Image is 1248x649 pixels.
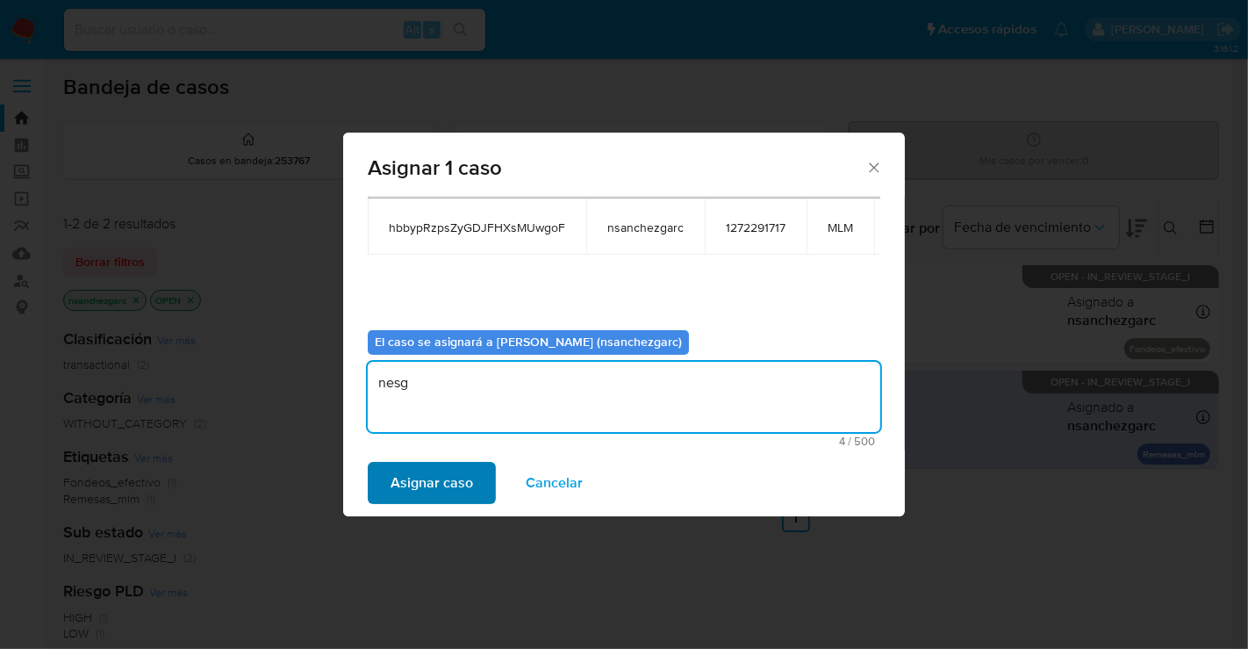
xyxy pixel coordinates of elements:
button: Cancelar [503,462,606,504]
button: Asignar caso [368,462,496,504]
span: 1272291717 [726,220,785,235]
span: Asignar 1 caso [368,157,865,178]
textarea: nesg [368,362,880,432]
span: Asignar caso [391,464,473,502]
span: nsanchezgarc [607,220,684,235]
span: Cancelar [526,464,583,502]
span: MLM [828,220,853,235]
b: El caso se asignará a [PERSON_NAME] (nsanchezgarc) [375,333,682,350]
span: hbbypRzpsZyGDJFHXsMUwgoF [389,220,565,235]
div: assign-modal [343,133,905,516]
span: Máximo 500 caracteres [373,436,875,447]
button: Cerrar ventana [865,159,881,175]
